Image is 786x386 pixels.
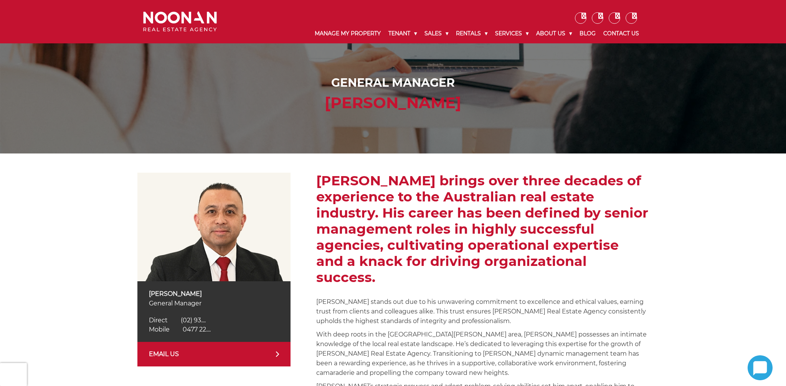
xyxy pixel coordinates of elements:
[316,297,649,326] p: [PERSON_NAME] stands out due to his unwavering commitment to excellence and ethical values, earni...
[452,24,491,43] a: Rentals
[311,24,385,43] a: Manage My Property
[143,12,217,32] img: Noonan Real Estate Agency
[316,330,649,378] p: With deep roots in the [GEOGRAPHIC_DATA][PERSON_NAME] area, [PERSON_NAME] possesses an intimate k...
[149,299,279,308] p: General Manager
[181,317,206,324] span: (02) 93....
[491,24,532,43] a: Services
[183,326,211,333] span: 0477 22....
[137,173,291,281] img: Martin Reyes
[599,24,643,43] a: Contact Us
[149,326,211,333] a: Click to reveal phone number
[145,76,641,90] h1: General Manager
[316,173,649,285] h2: [PERSON_NAME] brings over three decades of experience to the Australian real estate industry. His...
[149,317,206,324] a: Click to reveal phone number
[149,317,168,324] span: Direct
[385,24,421,43] a: Tenant
[421,24,452,43] a: Sales
[576,24,599,43] a: Blog
[149,326,170,333] span: Mobile
[149,289,279,299] p: [PERSON_NAME]
[137,342,291,366] a: EMAIL US
[145,94,641,112] h2: [PERSON_NAME]
[532,24,576,43] a: About Us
